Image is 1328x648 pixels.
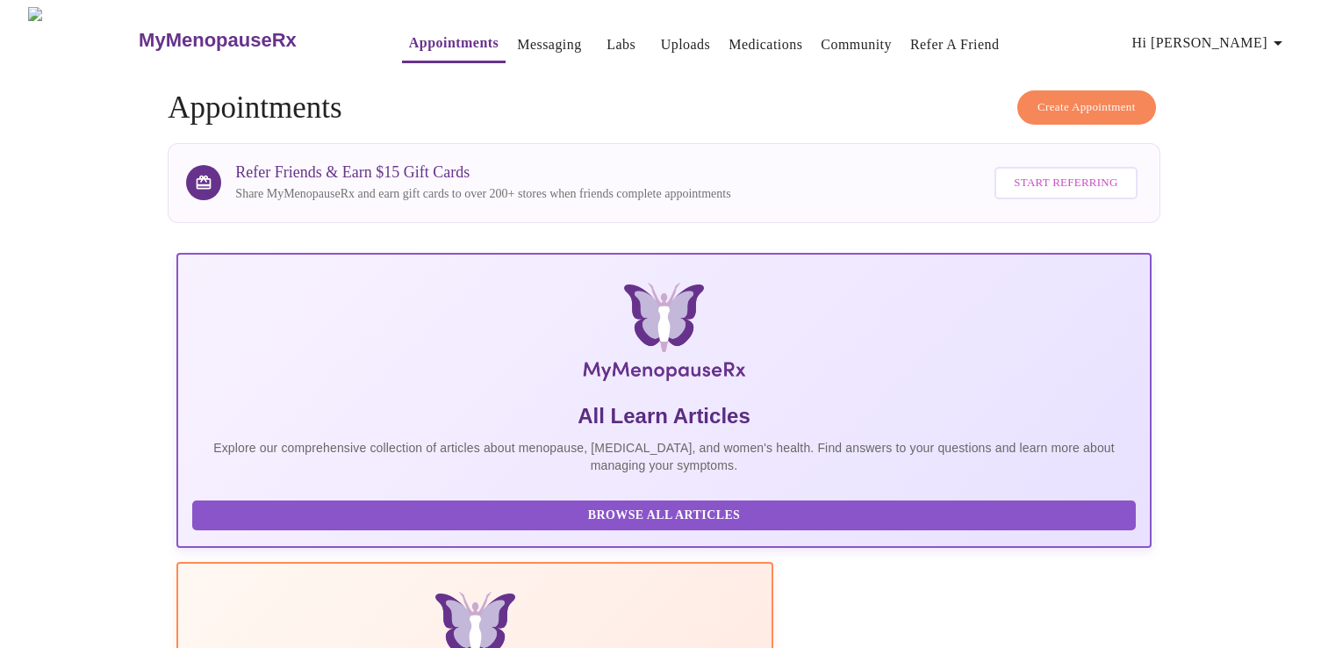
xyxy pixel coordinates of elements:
span: Hi [PERSON_NAME] [1132,31,1289,55]
h3: Refer Friends & Earn $15 Gift Cards [235,163,730,182]
a: Uploads [661,32,711,57]
button: Labs [593,27,650,62]
a: Appointments [409,31,499,55]
img: MyMenopauseRx Logo [28,7,137,73]
a: Community [821,32,892,57]
h3: MyMenopauseRx [139,29,297,52]
p: Explore our comprehensive collection of articles about menopause, [MEDICAL_DATA], and women's hea... [192,439,1135,474]
span: Create Appointment [1037,97,1136,118]
span: Browse All Articles [210,505,1117,527]
h4: Appointments [168,90,1159,126]
a: Messaging [517,32,581,57]
button: Start Referring [994,167,1137,199]
a: Refer a Friend [910,32,1000,57]
a: Labs [607,32,635,57]
a: MyMenopauseRx [137,10,367,71]
a: Browse All Articles [192,507,1139,522]
span: Start Referring [1014,173,1117,193]
h5: All Learn Articles [192,402,1135,430]
a: Medications [729,32,802,57]
a: Start Referring [990,158,1141,208]
button: Uploads [654,27,718,62]
img: MyMenopauseRx Logo [339,283,989,388]
button: Community [814,27,899,62]
button: Browse All Articles [192,500,1135,531]
button: Medications [721,27,809,62]
button: Refer a Friend [903,27,1007,62]
button: Messaging [510,27,588,62]
p: Share MyMenopauseRx and earn gift cards to over 200+ stores when friends complete appointments [235,185,730,203]
button: Hi [PERSON_NAME] [1125,25,1296,61]
button: Appointments [402,25,506,63]
button: Create Appointment [1017,90,1156,125]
